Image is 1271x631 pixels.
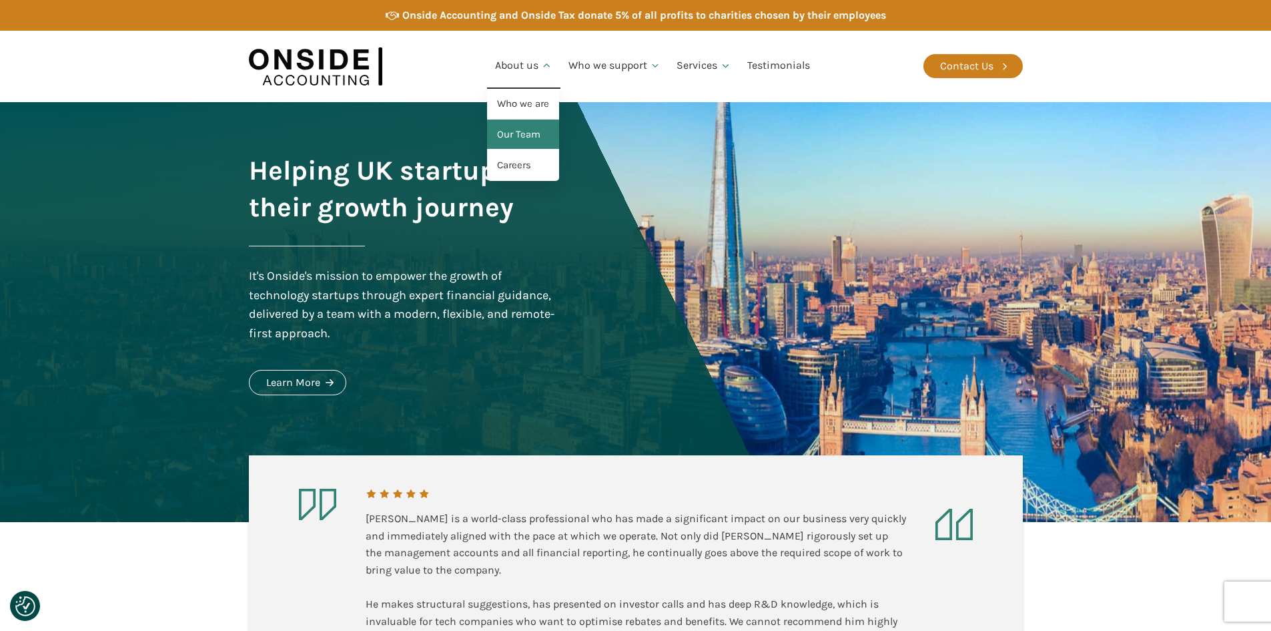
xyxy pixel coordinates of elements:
div: Onside Accounting and Onside Tax donate 5% of all profits to charities chosen by their employees [402,7,886,24]
a: Who we support [560,43,669,89]
h1: Helping UK startups on their growth journey [249,152,558,226]
a: Services [669,43,739,89]
a: Our Team [487,120,559,150]
img: Revisit consent button [15,596,35,616]
div: Contact Us [940,57,993,75]
a: Testimonials [739,43,818,89]
img: Onside Accounting [249,41,382,92]
a: About us [487,43,560,89]
div: Learn More [266,374,320,391]
a: Careers [487,150,559,181]
button: Consent Preferences [15,596,35,616]
a: Learn More [249,370,346,395]
div: It's Onside's mission to empower the growth of technology startups through expert financial guida... [249,266,558,343]
a: Who we are [487,89,559,120]
a: Contact Us [923,54,1023,78]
